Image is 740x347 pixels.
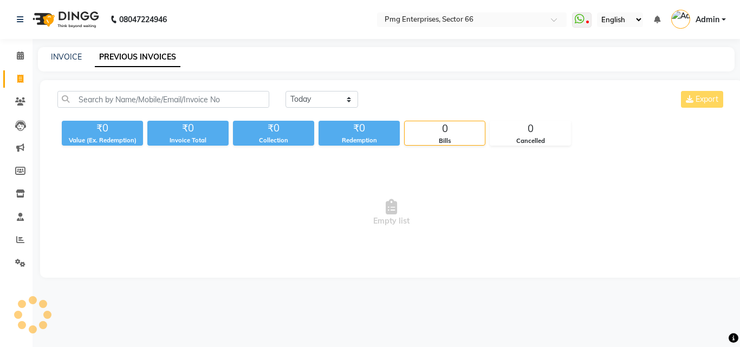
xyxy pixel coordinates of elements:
div: Collection [233,136,314,145]
div: ₹0 [319,121,400,136]
input: Search by Name/Mobile/Email/Invoice No [57,91,269,108]
div: Bills [405,136,485,146]
div: ₹0 [62,121,143,136]
a: INVOICE [51,52,82,62]
div: ₹0 [147,121,229,136]
img: Admin [671,10,690,29]
div: 0 [490,121,570,136]
div: Value (Ex. Redemption) [62,136,143,145]
div: Cancelled [490,136,570,146]
div: Redemption [319,136,400,145]
span: Admin [696,14,719,25]
div: ₹0 [233,121,314,136]
span: Empty list [57,159,725,267]
a: PREVIOUS INVOICES [95,48,180,67]
div: 0 [405,121,485,136]
div: Invoice Total [147,136,229,145]
b: 08047224946 [119,4,167,35]
img: logo [28,4,102,35]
